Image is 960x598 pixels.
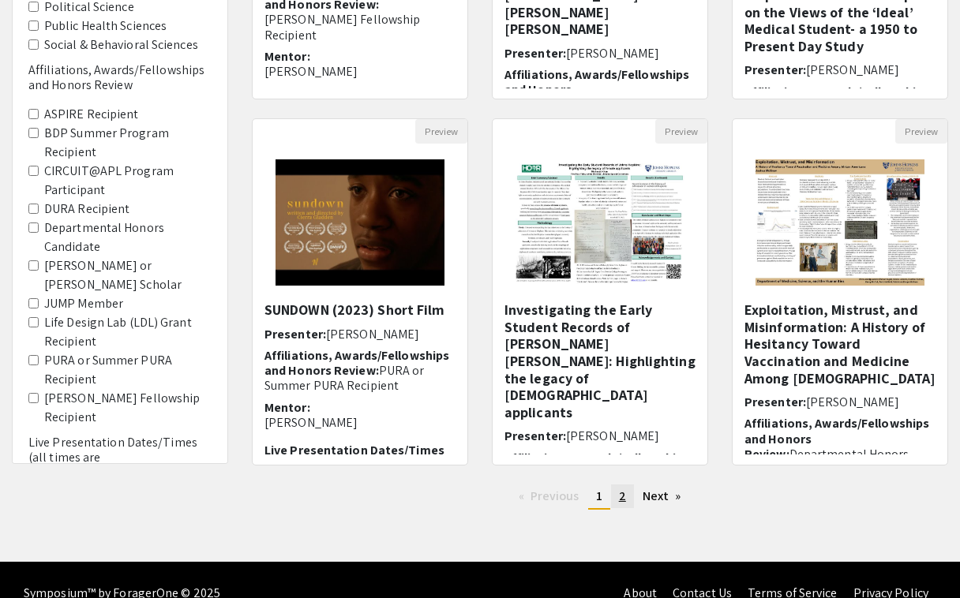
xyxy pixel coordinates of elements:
span: Mentor: [264,399,310,416]
span: Affiliations, Awards/Fellowships and Honors Review: [744,84,929,130]
label: Public Health Sciences [44,17,167,36]
span: Affiliations, Awards/Fellowships and Honors Review: [504,450,689,481]
label: PURA or Summer PURA Recipient [44,351,212,389]
span: [PERSON_NAME] [566,45,659,62]
span: Mentor: [264,48,310,65]
h5: SUNDOWN (2023) Short Film [264,301,456,319]
label: [PERSON_NAME] or [PERSON_NAME] Scholar [44,256,212,294]
h6: Presenter: [744,62,936,77]
label: Social & Behavioral Sciences [44,36,198,54]
button: Preview [895,119,947,144]
img: <p>SUNDOWN (2023) Short Film</p> [260,144,459,301]
h6: Presenter: [264,327,456,342]
span: Live Presentation Dates/Times (all times are [GEOGRAPHIC_DATA]): [264,442,444,488]
h6: Presenter: [504,46,696,61]
h5: Investigating the Early Student Records of [PERSON_NAME] [PERSON_NAME]: Highlighting the legacy o... [504,301,696,420]
h6: Presenter: [504,428,696,443]
p: [PERSON_NAME] [264,415,456,430]
label: DURA Recipient [44,200,129,219]
label: Life Design Lab (LDL) Grant Recipient [44,313,212,351]
p: [PERSON_NAME] [264,64,456,79]
label: [PERSON_NAME] Fellowship Recipient [44,389,212,427]
label: JUMP Member [44,294,123,313]
span: Affiliations, Awards/Fellowships and Honors Review: [264,347,449,379]
span: Previous [531,488,579,504]
div: Open Presentation <p>Investigating the Early Student Records of Johns Hopkins: Highlighting the l... [492,118,708,465]
button: Preview [415,119,467,144]
iframe: Chat [12,527,67,586]
span: 2 [619,488,626,504]
label: BDP Summer Program Recipient [44,124,212,162]
button: Preview [655,119,707,144]
h5: Exploitation, Mistrust, and Misinformation: A History of Hesitancy Toward Vaccination and Medicin... [744,301,936,387]
img: <p><span style="color: rgb(0, 0, 0);">Exploitation, Mistrust, and Misinformation: A History of He... [740,144,939,301]
span: [PERSON_NAME] [806,394,899,410]
span: [PERSON_NAME] [566,428,659,444]
h6: Presenter: [744,394,936,409]
span: Affiliations, Awards/Fellowships and Honors Review: [504,66,689,113]
span: PURA or Summer PURA Recipient [264,362,425,394]
label: Departmental Honors Candidate [44,219,212,256]
span: [PERSON_NAME] [326,326,419,342]
label: CIRCUIT@APL Program Participant [44,162,212,200]
span: 1 [596,488,602,504]
label: ASPIRE Recipient [44,105,139,124]
a: Next page [635,484,689,508]
span: Departmental Honors Candidate, JUMP Member [744,446,909,477]
img: <p>Investigating the Early Student Records of Johns Hopkins: Highlighting the legacy of female ap... [500,144,699,301]
div: Open Presentation <p><span style="color: rgb(0, 0, 0);">Exploitation, Mistrust, and Misinformatio... [732,118,948,465]
h6: Affiliations, Awards/Fellowships and Honors Review [28,62,212,92]
ul: Pagination [252,484,948,510]
h6: Live Presentation Dates/Times (all times are [GEOGRAPHIC_DATA]) [28,435,212,480]
span: [PERSON_NAME] Fellowship Recipient [264,11,420,43]
span: [PERSON_NAME] [806,62,899,78]
div: Open Presentation <p>SUNDOWN (2023) Short Film</p> [252,118,468,465]
span: Affiliations, Awards/Fellowships and Honors Review: [744,415,929,462]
